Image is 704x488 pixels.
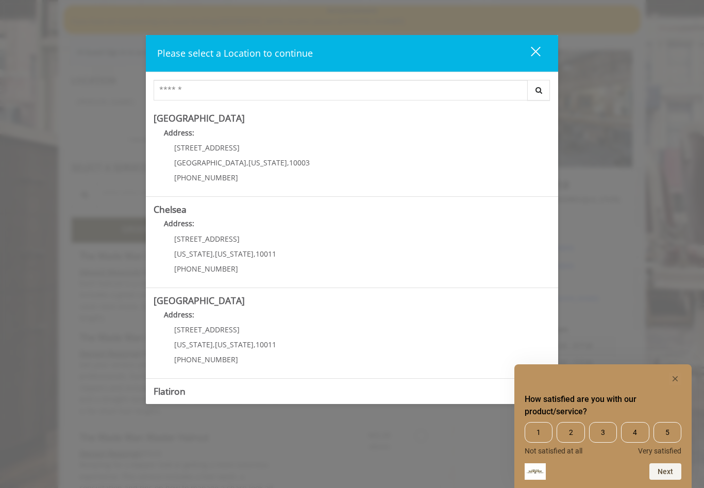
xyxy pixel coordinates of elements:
[164,310,194,319] b: Address:
[289,158,310,167] span: 10003
[213,249,215,259] span: ,
[287,158,289,167] span: ,
[256,249,276,259] span: 10011
[621,422,649,443] span: 4
[164,128,194,138] b: Address:
[653,422,681,443] span: 5
[525,393,681,418] h2: How satisfied are you with our product/service? Select an option from 1 to 5, with 1 being Not sa...
[525,373,681,480] div: How satisfied are you with our product/service? Select an option from 1 to 5, with 1 being Not sa...
[512,43,547,64] button: close dialog
[174,234,240,244] span: [STREET_ADDRESS]
[174,325,240,334] span: [STREET_ADDRESS]
[519,46,540,61] div: close dialog
[533,87,545,94] i: Search button
[256,340,276,349] span: 10011
[157,47,313,59] span: Please select a Location to continue
[154,112,245,124] b: [GEOGRAPHIC_DATA]
[525,422,552,443] span: 1
[174,158,246,167] span: [GEOGRAPHIC_DATA]
[557,422,584,443] span: 2
[649,463,681,480] button: Next question
[254,340,256,349] span: ,
[174,264,238,274] span: [PHONE_NUMBER]
[174,143,240,153] span: [STREET_ADDRESS]
[174,173,238,182] span: [PHONE_NUMBER]
[154,385,186,397] b: Flatiron
[174,249,213,259] span: [US_STATE]
[154,80,550,106] div: Center Select
[669,373,681,385] button: Hide survey
[154,294,245,307] b: [GEOGRAPHIC_DATA]
[589,422,617,443] span: 3
[254,249,256,259] span: ,
[248,158,287,167] span: [US_STATE]
[174,355,238,364] span: [PHONE_NUMBER]
[164,218,194,228] b: Address:
[525,422,681,455] div: How satisfied are you with our product/service? Select an option from 1 to 5, with 1 being Not sa...
[246,158,248,167] span: ,
[215,249,254,259] span: [US_STATE]
[213,340,215,349] span: ,
[174,340,213,349] span: [US_STATE]
[638,447,681,455] span: Very satisfied
[154,203,187,215] b: Chelsea
[154,80,528,100] input: Search Center
[215,340,254,349] span: [US_STATE]
[525,447,582,455] span: Not satisfied at all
